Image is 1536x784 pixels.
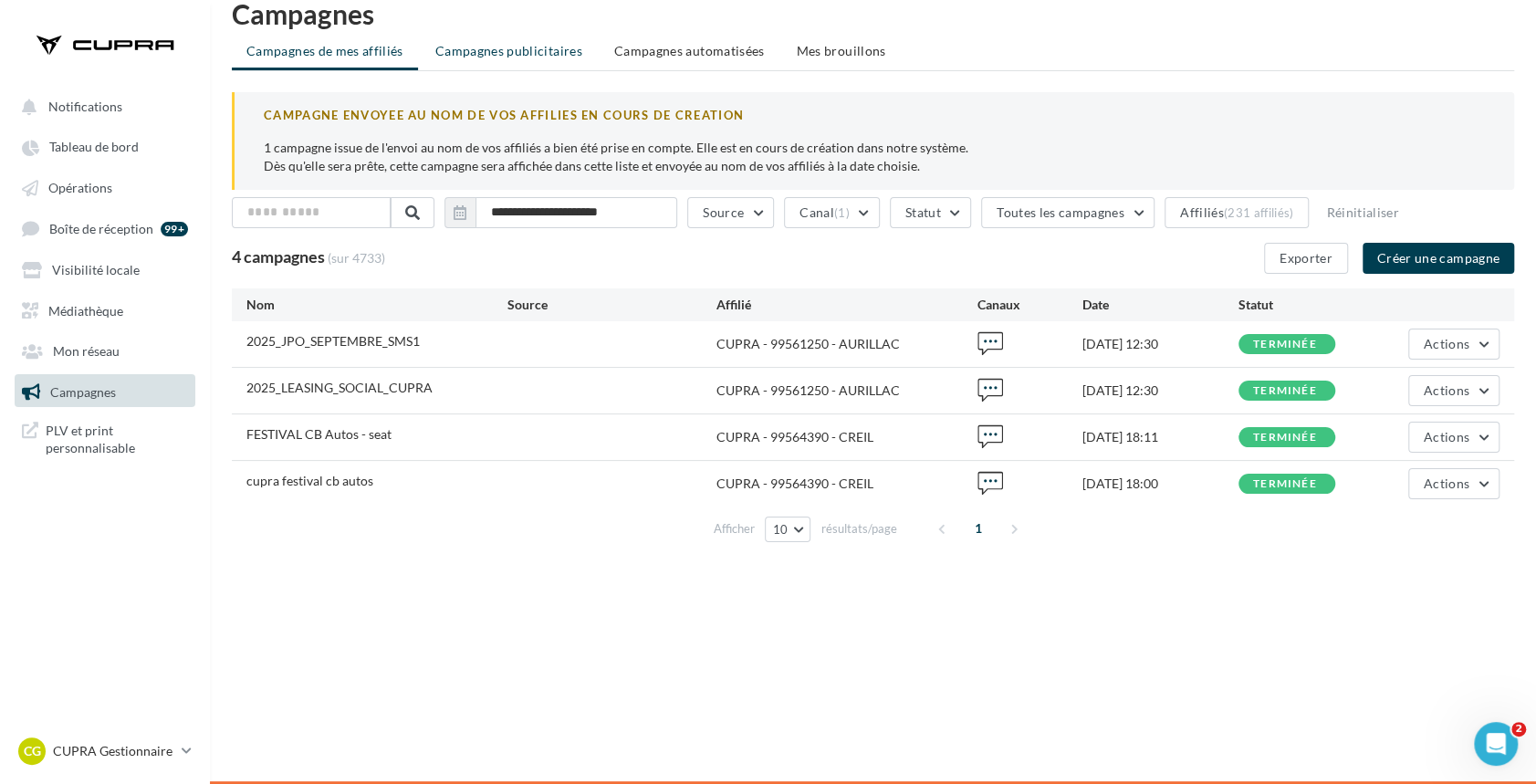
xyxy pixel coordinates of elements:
a: Médiathèque [11,293,199,326]
div: CUPRA - 99564390 - CREIL [716,475,977,493]
button: Créer une campagne [1363,243,1514,274]
a: Tableau de bord [11,130,199,162]
iframe: Intercom live chat [1474,722,1518,766]
div: [DATE] 18:00 [1081,475,1238,493]
div: terminée [1253,478,1317,490]
button: Réinitialiser [1319,202,1406,224]
button: Statut [890,197,971,228]
span: (sur 4733) [328,250,385,266]
span: Afficher [714,520,755,538]
a: Mon réseau [11,333,199,366]
span: 2 [1511,722,1526,737]
button: Actions [1408,422,1499,453]
div: Date [1081,296,1238,314]
button: Toutes les campagnes [981,197,1155,228]
div: terminée [1253,339,1317,350]
span: Actions [1424,382,1469,398]
div: Statut [1238,296,1395,314]
span: Visibilité locale [52,262,140,277]
p: CUPRA Gestionnaire [53,742,174,760]
span: 10 [773,522,789,537]
button: Affiliés(231 affiliés) [1165,197,1309,228]
span: CG [24,742,41,760]
div: CAMPAGNE ENVOYEE AU NOM DE VOS AFFILIES EN COURS DE CREATION [264,107,1485,124]
span: 4 campagnes [232,246,325,267]
div: Nom [246,296,507,314]
span: Campagnes publicitaires [435,43,582,58]
button: Actions [1408,468,1499,499]
button: Exporter [1264,243,1348,274]
div: terminée [1253,432,1317,444]
span: Notifications [48,99,122,114]
button: 10 [765,517,811,542]
span: Campagnes [50,383,116,399]
div: CUPRA - 99561250 - AURILLAC [716,382,977,400]
button: Actions [1408,329,1499,360]
span: Campagnes automatisées [614,43,765,58]
span: Opérations [48,180,112,195]
span: Mon réseau [53,343,120,359]
span: FESTIVAL CB Autos - seat [246,426,392,442]
a: CG CUPRA Gestionnaire [15,734,195,768]
div: [DATE] 18:11 [1081,428,1238,446]
span: PLV et print personnalisable [46,422,188,457]
span: Tableau de bord [49,140,139,155]
div: [DATE] 12:30 [1081,335,1238,353]
div: Affilié [716,296,977,314]
a: Campagnes [11,374,199,407]
a: Visibilité locale [11,252,199,285]
div: [DATE] 12:30 [1081,382,1238,400]
div: Source [507,296,716,314]
button: Source [687,197,774,228]
span: 2025_JPO_SEPTEMBRE_SMS1 [246,333,420,349]
div: (231 affiliés) [1224,205,1294,220]
span: (1) [834,205,850,220]
span: Actions [1424,429,1469,444]
span: 2025_LEASING_SOCIAL_CUPRA [246,380,433,395]
div: 99+ [161,222,188,236]
div: terminée [1253,385,1317,397]
span: Actions [1424,476,1469,491]
button: Actions [1408,375,1499,406]
div: Canaux [977,296,1081,314]
span: Actions [1424,336,1469,351]
button: Notifications [11,89,192,122]
span: 1 [964,514,993,543]
span: résultats/page [820,520,896,538]
span: Boîte de réception [49,221,153,236]
span: cupra festival cb autos [246,473,373,488]
span: Médiathèque [48,302,123,318]
span: Toutes les campagnes [997,204,1124,220]
div: CUPRA - 99561250 - AURILLAC [716,335,977,353]
a: PLV et print personnalisable [11,414,199,465]
a: Boîte de réception 99+ [11,211,199,245]
span: Mes brouillons [797,43,886,58]
a: Opérations [11,171,199,204]
p: 1 campagne issue de l'envoi au nom de vos affiliés a bien été prise en compte. Elle est en cours ... [264,139,1485,175]
button: Canal(1) [784,197,880,228]
div: CUPRA - 99564390 - CREIL [716,428,977,446]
